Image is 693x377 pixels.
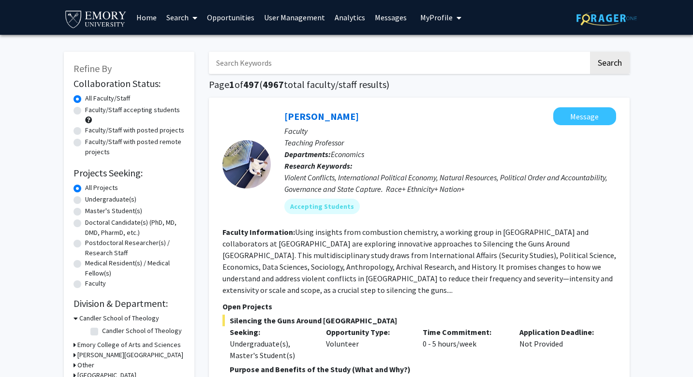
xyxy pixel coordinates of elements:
[423,326,505,338] p: Time Commitment:
[420,13,453,22] span: My Profile
[222,301,616,312] p: Open Projects
[7,333,41,370] iframe: Chat
[263,78,284,90] span: 4967
[85,238,185,258] label: Postdoctoral Researcher(s) / Research Staff
[230,338,312,361] div: Undergraduate(s), Master's Student(s)
[576,11,637,26] img: ForagerOne Logo
[230,326,312,338] p: Seeking:
[85,125,184,135] label: Faculty/Staff with posted projects
[284,125,616,137] p: Faculty
[512,326,609,361] div: Not Provided
[85,217,185,238] label: Doctoral Candidate(s) (PhD, MD, DMD, PharmD, etc.)
[74,298,185,309] h2: Division & Department:
[79,313,159,323] h3: Candler School of Theology
[553,107,616,125] button: Message Melvin Ayogu
[243,78,259,90] span: 497
[519,326,602,338] p: Application Deadline:
[330,0,370,34] a: Analytics
[132,0,162,34] a: Home
[85,258,185,278] label: Medical Resident(s) / Medical Fellow(s)
[85,105,180,115] label: Faculty/Staff accepting students
[202,0,259,34] a: Opportunities
[284,199,360,214] mat-chip: Accepting Students
[230,364,411,374] strong: Purpose and Benefits of the Study (What and Why?)
[326,326,408,338] p: Opportunity Type:
[284,161,353,171] b: Research Keywords:
[209,52,589,74] input: Search Keywords
[331,149,364,159] span: Economics
[222,227,616,295] fg-read-more: Using insights from combustion chemistry, a working group in [GEOGRAPHIC_DATA] and collaborators ...
[85,206,142,216] label: Master's Student(s)
[284,110,359,122] a: [PERSON_NAME]
[222,315,616,326] span: Silencing the Guns Around [GEOGRAPHIC_DATA]
[85,278,106,289] label: Faculty
[77,360,94,370] h3: Other
[74,167,185,179] h2: Projects Seeking:
[162,0,202,34] a: Search
[319,326,415,361] div: Volunteer
[85,194,136,204] label: Undergraduate(s)
[222,227,295,237] b: Faculty Information:
[259,0,330,34] a: User Management
[77,340,181,350] h3: Emory College of Arts and Sciences
[370,0,412,34] a: Messages
[415,326,512,361] div: 0 - 5 hours/week
[85,183,118,193] label: All Projects
[209,79,630,90] h1: Page of ( total faculty/staff results)
[284,137,616,148] p: Teaching Professor
[284,149,331,159] b: Departments:
[64,8,128,29] img: Emory University Logo
[102,326,182,336] label: Candler School of Theology
[74,62,112,74] span: Refine By
[590,52,630,74] button: Search
[85,137,185,157] label: Faculty/Staff with posted remote projects
[284,172,616,195] div: Violent Conflicts, International Political Economy, Natural Resources, Political Order and Accoun...
[229,78,235,90] span: 1
[77,350,183,360] h3: [PERSON_NAME][GEOGRAPHIC_DATA]
[74,78,185,89] h2: Collaboration Status:
[85,93,130,103] label: All Faculty/Staff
